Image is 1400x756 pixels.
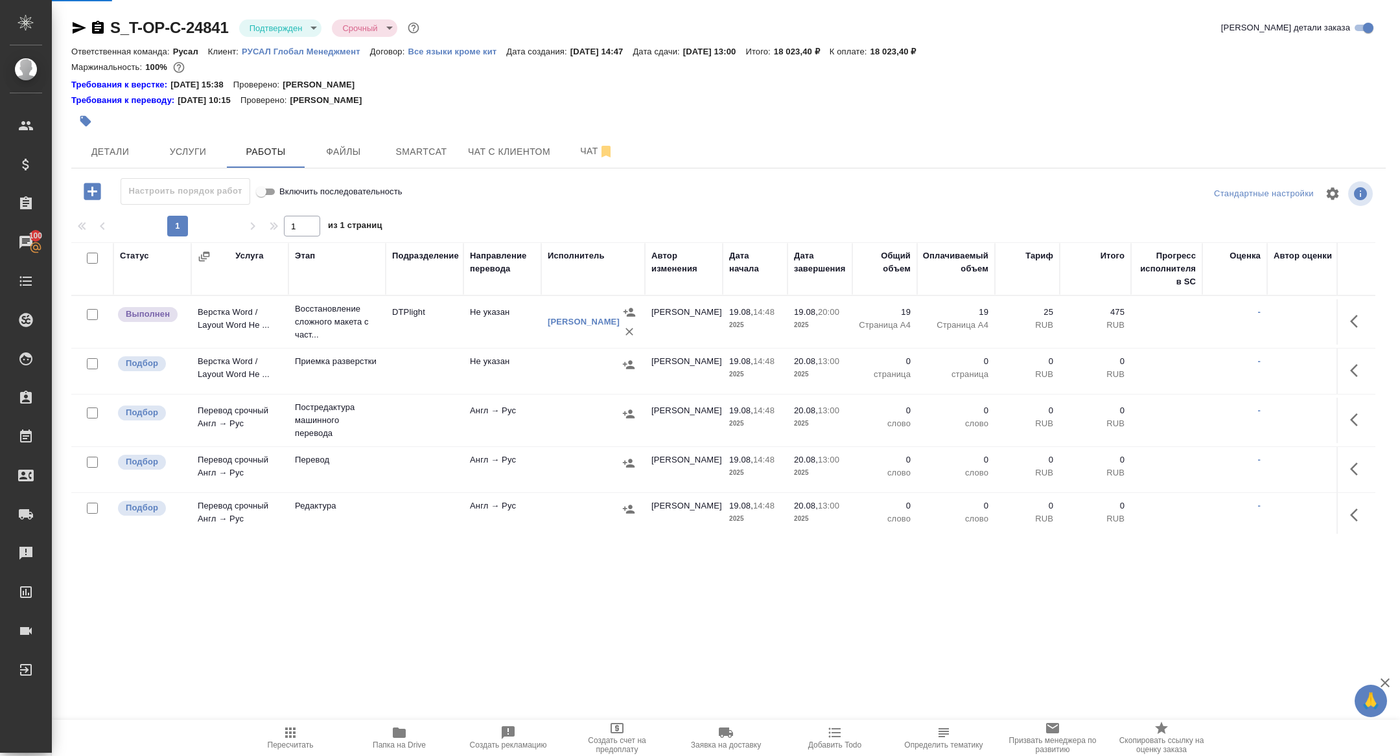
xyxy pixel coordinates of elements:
[345,720,454,756] button: Папка на Drive
[570,47,633,56] p: [DATE] 14:47
[126,406,158,419] p: Подбор
[570,736,664,754] span: Создать счет на предоплату
[859,355,911,368] p: 0
[235,249,263,262] div: Услуга
[312,144,375,160] span: Файлы
[332,19,397,37] div: Подтвержден
[1107,720,1216,756] button: Скопировать ссылку на оценку заказа
[1115,736,1208,754] span: Скопировать ссылку на оценку заказа
[295,355,379,368] p: Приемка разверстки
[1001,512,1053,525] p: RUB
[463,299,541,345] td: Не указан
[1137,249,1196,288] div: Прогресс исполнителя в SC
[454,720,563,756] button: Создать рекламацию
[120,249,149,262] div: Статус
[924,319,988,332] p: Страница А4
[405,19,422,36] button: Доп статусы указывают на важность/срочность заказа
[924,355,988,368] p: 0
[463,447,541,492] td: Англ → Рус
[338,23,381,34] button: Срочный
[566,143,628,159] span: Чат
[191,447,288,492] td: Перевод срочный Англ → Рус
[619,355,638,374] button: Назначить
[463,493,541,538] td: Англ → Рус
[859,368,911,381] p: страница
[191,349,288,394] td: Верстка Word / Layout Word Не ...
[75,178,110,205] button: Добавить работу
[794,319,846,332] p: 2025
[794,466,846,479] p: 2025
[753,356,775,366] p: 14:48
[729,319,781,332] p: 2025
[126,308,170,321] p: Выполнен
[191,299,288,345] td: Верстка Word / Layout Word Не ...
[729,368,781,381] p: 2025
[110,19,229,36] a: S_T-OP-C-24841
[373,740,426,750] span: Папка на Drive
[145,62,170,72] p: 100%
[279,185,402,198] span: Включить последовательность
[1001,355,1053,368] p: 0
[1066,368,1125,381] p: RUB
[1348,181,1375,206] span: Посмотреть информацию
[683,47,746,56] p: [DATE] 13:00
[470,249,535,275] div: Направление перевода
[794,501,818,510] p: 20.08,
[463,398,541,443] td: Англ → Рус
[645,447,723,492] td: [PERSON_NAME]
[1355,685,1387,717] button: 🙏
[295,453,379,466] p: Перевод
[117,499,185,517] div: Можно подбирать исполнителей
[1025,249,1053,262] div: Тариф
[3,226,49,258] a: 100
[198,250,211,263] button: Сгруппировать
[126,455,158,468] p: Подбор
[794,368,846,381] p: 2025
[117,453,185,471] div: Можно подбирать исполнителей
[924,453,988,466] p: 0
[753,307,775,317] p: 14:48
[268,740,314,750] span: Пересчитать
[370,47,408,56] p: Договор:
[240,94,290,107] p: Проверено:
[392,249,459,262] div: Подразделение
[295,401,379,440] p: Постредактура машинного перевода
[859,404,911,417] p: 0
[208,47,242,56] p: Клиент:
[619,404,638,424] button: Назначить
[170,78,233,91] p: [DATE] 15:38
[1066,512,1125,525] p: RUB
[1066,417,1125,430] p: RUB
[794,455,818,464] p: 20.08,
[235,144,297,160] span: Работы
[808,740,861,750] span: Добавить Todo
[126,357,158,370] p: Подбор
[295,499,379,512] p: Редактура
[924,466,988,479] p: слово
[236,720,345,756] button: Пересчитать
[1006,736,1099,754] span: Призвать менеджера по развитию
[1342,306,1373,337] button: Здесь прячутся важные кнопки
[1066,355,1125,368] p: 0
[1221,21,1350,34] span: [PERSON_NAME] детали заказа
[889,720,998,756] button: Определить тематику
[178,94,240,107] p: [DATE] 10:15
[818,356,839,366] p: 13:00
[1001,404,1053,417] p: 0
[408,47,506,56] p: Все языки кроме кит
[859,319,911,332] p: Страница А4
[79,144,141,160] span: Детали
[859,512,911,525] p: слово
[1360,687,1382,715] span: 🙏
[328,218,382,236] span: из 1 страниц
[651,249,716,275] div: Автор изменения
[691,740,761,750] span: Заявка на доставку
[729,501,753,510] p: 19.08,
[71,94,178,107] a: Требования к переводу:
[1066,499,1125,512] p: 0
[923,249,988,275] div: Оплачиваемый объем
[1066,466,1125,479] p: RUB
[390,144,452,160] span: Smartcat
[794,417,846,430] p: 2025
[71,107,100,135] button: Добавить тэг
